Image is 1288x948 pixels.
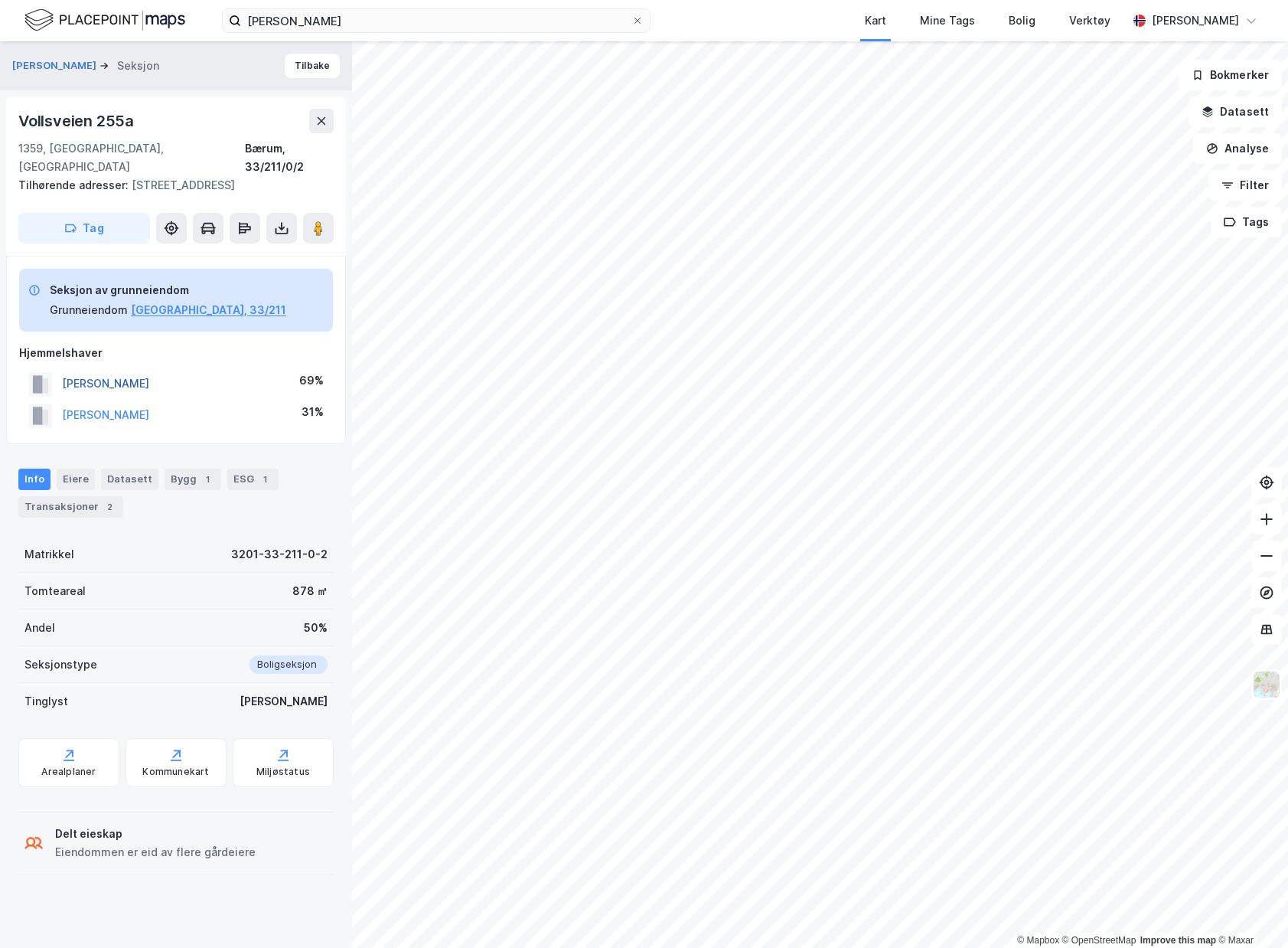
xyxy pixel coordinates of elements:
[24,545,74,564] div: Matrikkel
[299,371,324,390] div: 69%
[18,176,321,195] div: [STREET_ADDRESS]
[1062,935,1136,946] a: OpenStreetMap
[24,655,97,674] div: Seksjonstype
[117,57,159,75] div: Seksjon
[1179,60,1282,90] button: Bokmerker
[256,766,310,778] div: Miljøstatus
[18,469,51,490] div: Info
[1152,11,1239,30] div: [PERSON_NAME]
[1017,935,1059,946] a: Mapbox
[200,472,215,487] div: 1
[12,58,99,74] button: [PERSON_NAME]
[50,301,128,319] div: Grunneiendom
[1009,11,1035,30] div: Bolig
[18,139,245,176] div: 1359, [GEOGRAPHIC_DATA], [GEOGRAPHIC_DATA]
[304,619,328,637] div: 50%
[257,472,272,487] div: 1
[1211,874,1288,948] iframe: Chat Widget
[865,11,886,30] div: Kart
[231,545,328,564] div: 3201-33-211-0-2
[55,825,256,843] div: Delt eieskap
[302,403,324,421] div: 31%
[165,469,221,490] div: Bygg
[57,469,95,490] div: Eiere
[1193,133,1282,164] button: Analyse
[240,692,328,711] div: [PERSON_NAME]
[1069,11,1110,30] div: Verktøy
[1140,935,1216,946] a: Improve this map
[227,469,279,490] div: ESG
[24,582,86,600] div: Tomteareal
[41,766,96,778] div: Arealplaner
[18,178,132,191] span: Tilhørende adresser:
[24,692,68,711] div: Tinglyst
[18,109,137,133] div: Vollsveien 255a
[24,619,55,637] div: Andel
[1208,170,1282,201] button: Filter
[142,766,209,778] div: Kommunekart
[102,499,117,515] div: 2
[285,54,340,78] button: Tilbake
[1252,670,1281,699] img: Z
[101,469,158,490] div: Datasett
[18,213,150,244] button: Tag
[18,496,123,518] div: Transaksjoner
[292,582,328,600] div: 878 ㎡
[1189,96,1282,127] button: Datasett
[920,11,975,30] div: Mine Tags
[1211,874,1288,948] div: Kontrollprogram for chat
[245,139,334,176] div: Bærum, 33/211/0/2
[241,9,631,32] input: Søk på adresse, matrikkel, gårdeiere, leietakere eller personer
[1211,207,1282,237] button: Tags
[50,281,286,299] div: Seksjon av grunneiendom
[24,7,185,34] img: logo.f888ab2527a4732fd821a326f86c7f29.svg
[55,843,256,861] div: Eiendommen er eid av flere gårdeiere
[131,301,286,319] button: [GEOGRAPHIC_DATA], 33/211
[19,344,333,362] div: Hjemmelshaver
